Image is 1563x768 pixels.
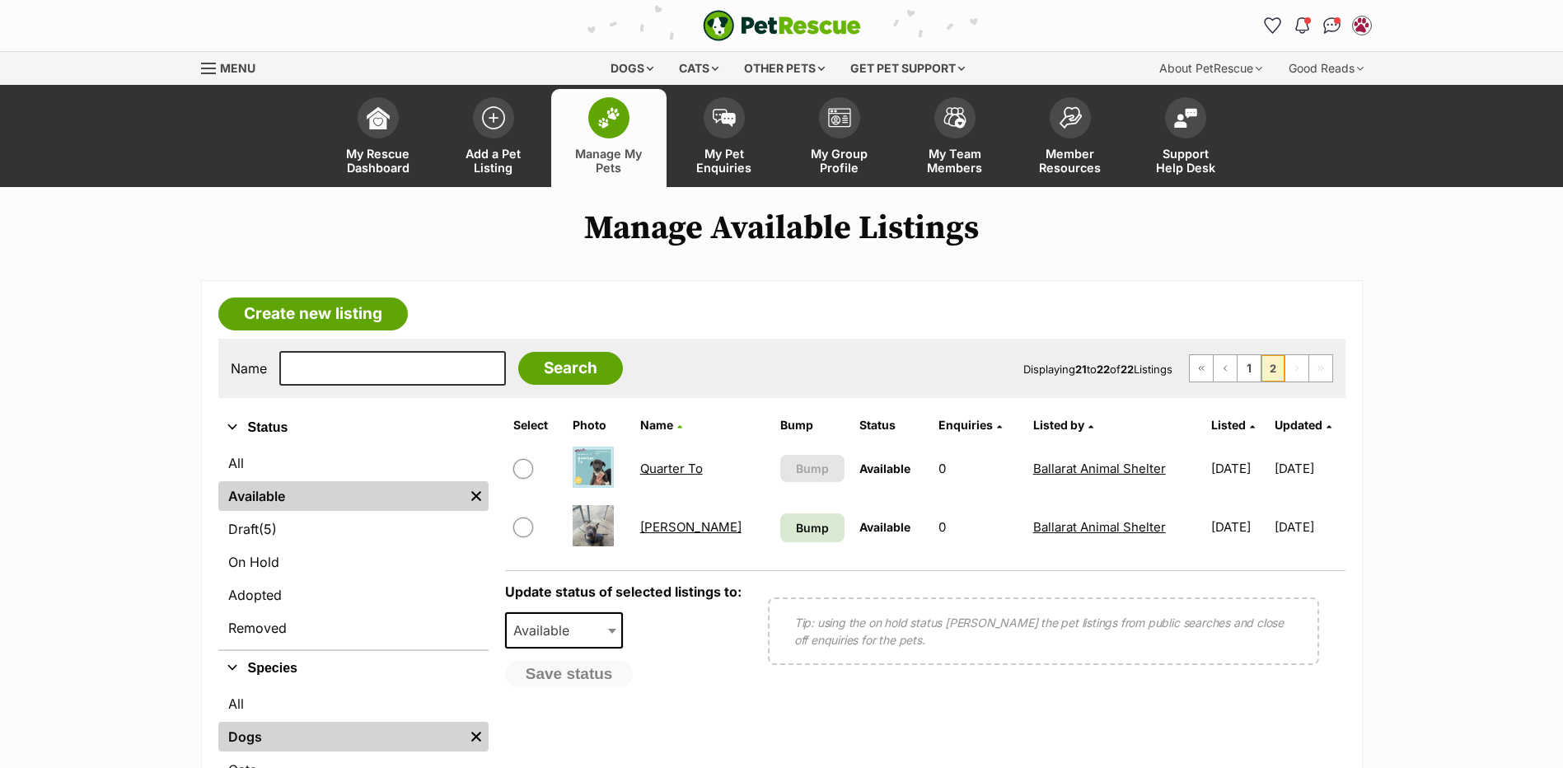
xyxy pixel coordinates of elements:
[218,514,489,544] a: Draft
[859,520,910,534] span: Available
[507,619,586,642] span: Available
[218,722,464,752] a: Dogs
[1211,418,1246,432] span: Listed
[932,440,1024,497] td: 0
[218,448,489,478] a: All
[218,445,489,649] div: Status
[1275,440,1343,497] td: [DATE]
[201,52,267,82] a: Menu
[1205,440,1273,497] td: [DATE]
[1323,17,1341,34] img: chat-41dd97257d64d25036548639549fe6c8038ab92f7586957e7f3b1b290dea8141.svg
[938,418,993,432] span: translation missing: en.admin.listings.index.attributes.enquiries
[703,10,861,41] a: PetRescue
[1295,17,1308,34] img: notifications-46538b983faf8c2785f20acdc204bb7945ddae34d4c08c2a6579f10ce5e182be.svg
[464,481,489,511] a: Remove filter
[1033,147,1107,175] span: Member Resources
[218,658,489,679] button: Species
[507,412,564,438] th: Select
[794,614,1293,649] p: Tip: using the on hold status [PERSON_NAME] the pet listings from public searches and close off e...
[1260,12,1375,39] ul: Account quick links
[341,147,415,175] span: My Rescue Dashboard
[1033,418,1093,432] a: Listed by
[780,455,845,482] button: Bump
[1023,363,1172,376] span: Displaying to of Listings
[859,461,910,475] span: Available
[597,107,620,129] img: manage-my-pets-icon-02211641906a0b7f246fdf0571729dbe1e7629f14944591b6c1af311fb30b64b.svg
[1275,499,1343,555] td: [DATE]
[259,519,277,539] span: (5)
[599,52,665,85] div: Dogs
[518,352,623,385] input: Search
[456,147,531,175] span: Add a Pet Listing
[1275,418,1331,432] a: Updated
[780,513,845,542] a: Bump
[218,689,489,719] a: All
[1275,418,1322,432] span: Updated
[687,147,761,175] span: My Pet Enquiries
[938,418,1002,432] a: Enquiries
[782,89,897,187] a: My Group Profile
[918,147,992,175] span: My Team Members
[1261,355,1285,382] span: Page 2
[796,460,829,477] span: Bump
[1189,354,1333,382] nav: Pagination
[828,108,851,128] img: group-profile-icon-3fa3cf56718a62981997c0bc7e787c4b2cf8bcc04b72c1350f741eb67cf2f40e.svg
[1174,108,1197,128] img: help-desk-icon-fdf02630f3aa405de69fd3d07c3f3aa587a6932b1a1747fa1d2bba05be0121f9.svg
[667,89,782,187] a: My Pet Enquiries
[1349,12,1375,39] button: My account
[774,412,851,438] th: Bump
[943,107,966,129] img: team-members-icon-5396bd8760b3fe7c0b43da4ab00e1e3bb1a5d9ba89233759b79545d2d3fc5d0d.svg
[1354,17,1370,34] img: Ballarat Animal Shelter profile pic
[551,89,667,187] a: Manage My Pets
[1033,461,1166,476] a: Ballarat Animal Shelter
[703,10,861,41] img: logo-e224e6f780fb5917bec1dbf3a21bbac754714ae5b6737aabdf751b685950b380.svg
[667,52,730,85] div: Cats
[231,361,267,376] label: Name
[1075,363,1087,376] strong: 21
[505,583,742,600] label: Update status of selected listings to:
[713,109,736,127] img: pet-enquiries-icon-7e3ad2cf08bfb03b45e93fb7055b45f3efa6380592205ae92323e6603595dc1f.svg
[572,147,646,175] span: Manage My Pets
[505,661,634,687] button: Save status
[1013,89,1128,187] a: Member Resources
[1319,12,1345,39] a: Conversations
[218,580,489,610] a: Adopted
[1033,519,1166,535] a: Ballarat Animal Shelter
[1289,12,1316,39] button: Notifications
[367,106,390,129] img: dashboard-icon-eb2f2d2d3e046f16d808141f083e7271f6b2e854fb5c12c21221c1fb7104beca.svg
[1059,106,1082,129] img: member-resources-icon-8e73f808a243e03378d46382f2149f9095a855e16c252ad45f914b54edf8863c.svg
[1214,355,1237,382] a: Previous page
[640,519,742,535] a: [PERSON_NAME]
[732,52,836,85] div: Other pets
[218,297,408,330] a: Create new listing
[853,412,930,438] th: Status
[218,481,464,511] a: Available
[218,547,489,577] a: On Hold
[1033,418,1084,432] span: Listed by
[1277,52,1375,85] div: Good Reads
[640,418,673,432] span: Name
[640,461,703,476] a: Quarter To
[566,412,632,438] th: Photo
[1097,363,1110,376] strong: 22
[436,89,551,187] a: Add a Pet Listing
[932,499,1024,555] td: 0
[464,722,489,752] a: Remove filter
[1190,355,1213,382] a: First page
[796,519,829,536] span: Bump
[1260,12,1286,39] a: Favourites
[321,89,436,187] a: My Rescue Dashboard
[218,613,489,643] a: Removed
[1149,147,1223,175] span: Support Help Desk
[1285,355,1308,382] span: Next page
[1205,499,1273,555] td: [DATE]
[505,612,624,649] span: Available
[1148,52,1274,85] div: About PetRescue
[1211,418,1255,432] a: Listed
[218,417,489,438] button: Status
[839,52,976,85] div: Get pet support
[1121,363,1134,376] strong: 22
[1309,355,1332,382] span: Last page
[640,418,682,432] a: Name
[803,147,877,175] span: My Group Profile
